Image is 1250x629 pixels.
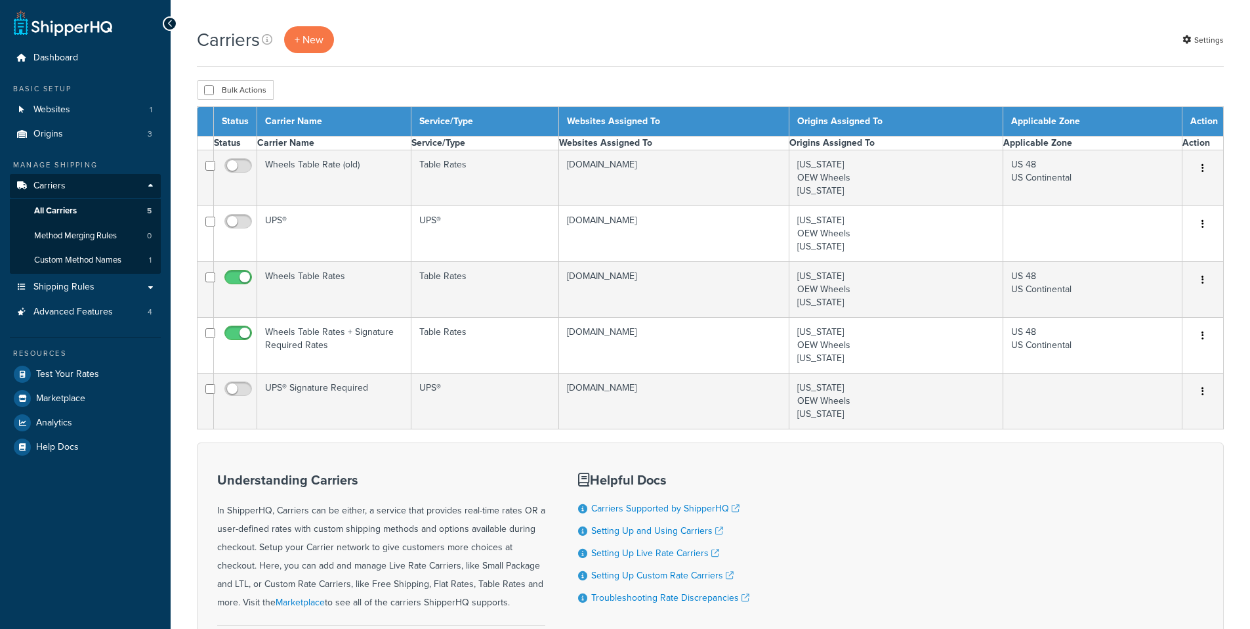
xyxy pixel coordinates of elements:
th: Origins Assigned To [789,137,1003,150]
td: Table Rates [411,262,559,318]
th: Status [214,107,257,137]
a: Troubleshooting Rate Discrepancies [591,591,749,605]
span: Shipping Rules [33,282,94,293]
span: All Carriers [34,206,77,217]
li: All Carriers [10,199,161,223]
td: [US_STATE] OEW Wheels [US_STATE] [789,374,1003,429]
span: Analytics [36,418,72,429]
a: Origins 3 [10,122,161,146]
td: [US_STATE] OEW Wheels [US_STATE] [789,262,1003,318]
a: Carriers [10,174,161,198]
a: Marketplace [10,387,161,410]
td: [DOMAIN_NAME] [559,150,789,206]
a: Custom Method Names 1 [10,248,161,272]
span: Advanced Features [33,307,113,318]
td: [DOMAIN_NAME] [559,262,789,318]
th: Service/Type [411,137,559,150]
h3: Helpful Docs [578,473,749,487]
span: Origins [33,129,63,140]
th: Websites Assigned To [559,137,789,150]
td: Table Rates [411,150,559,206]
a: + New [284,26,334,53]
td: [US_STATE] OEW Wheels [US_STATE] [789,150,1003,206]
span: Custom Method Names [34,255,121,266]
span: 3 [148,129,152,140]
td: US 48 US Continental [1003,318,1182,374]
td: UPS® Signature Required [257,374,411,429]
a: Marketplace [276,596,325,609]
td: UPS® [411,374,559,429]
td: Wheels Table Rates + Signature Required Rates [257,318,411,374]
td: [US_STATE] OEW Wheels [US_STATE] [789,206,1003,262]
span: 4 [148,307,152,318]
th: Carrier Name [257,107,411,137]
div: Basic Setup [10,83,161,95]
span: Method Merging Rules [34,230,117,242]
th: Carrier Name [257,137,411,150]
a: Help Docs [10,435,161,459]
div: Resources [10,348,161,359]
button: Bulk Actions [197,80,274,100]
th: Origins Assigned To [789,107,1003,137]
a: Dashboard [10,46,161,70]
td: [DOMAIN_NAME] [559,374,789,429]
td: Table Rates [411,318,559,374]
h1: Carriers [197,27,260,53]
a: Test Your Rates [10,362,161,386]
span: Carriers [33,181,66,192]
td: [DOMAIN_NAME] [559,318,789,374]
li: Custom Method Names [10,248,161,272]
a: Settings [1182,31,1224,49]
h3: Understanding Carriers [217,473,545,487]
li: Carriers [10,174,161,274]
a: All Carriers 5 [10,199,161,223]
td: UPS® [411,206,559,262]
span: Dashboard [33,53,78,64]
span: 1 [149,255,152,266]
td: UPS® [257,206,411,262]
span: Test Your Rates [36,369,99,380]
div: In ShipperHQ, Carriers can be either, a service that provides real-time rates OR a user-defined r... [217,473,545,612]
td: US 48 US Continental [1003,150,1182,206]
li: Origins [10,122,161,146]
li: Advanced Features [10,300,161,324]
li: Websites [10,98,161,122]
span: Help Docs [36,442,79,453]
a: Setting Up Custom Rate Carriers [591,569,734,582]
a: Advanced Features 4 [10,300,161,324]
td: Wheels Table Rates [257,262,411,318]
li: Method Merging Rules [10,224,161,248]
a: Websites 1 [10,98,161,122]
div: Manage Shipping [10,160,161,171]
span: 0 [147,230,152,242]
a: Analytics [10,411,161,435]
a: Carriers Supported by ShipperHQ [591,502,740,515]
a: Shipping Rules [10,275,161,299]
span: Websites [33,104,70,116]
th: Applicable Zone [1003,137,1182,150]
th: Status [214,137,257,150]
td: [DOMAIN_NAME] [559,206,789,262]
th: Websites Assigned To [559,107,789,137]
span: 5 [147,206,152,217]
th: Action [1182,137,1224,150]
a: Setting Up and Using Carriers [591,524,723,538]
td: [US_STATE] OEW Wheels [US_STATE] [789,318,1003,374]
th: Applicable Zone [1003,107,1182,137]
a: ShipperHQ Home [14,10,112,36]
td: US 48 US Continental [1003,262,1182,318]
td: Wheels Table Rate (old) [257,150,411,206]
th: Action [1182,107,1224,137]
span: Marketplace [36,393,85,404]
span: 1 [150,104,152,116]
th: Service/Type [411,107,559,137]
a: Setting Up Live Rate Carriers [591,546,719,560]
a: Method Merging Rules 0 [10,224,161,248]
